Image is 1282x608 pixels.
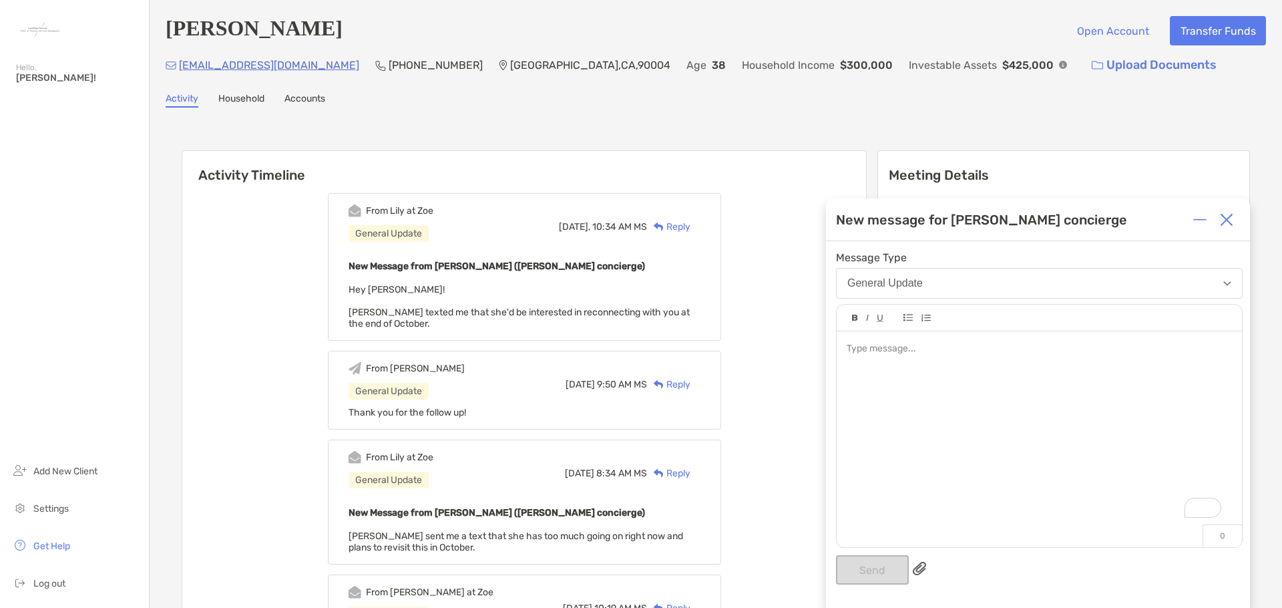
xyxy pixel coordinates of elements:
[1002,57,1054,73] p: $425,000
[349,204,361,217] img: Event icon
[921,314,931,322] img: Editor control icon
[499,60,507,71] img: Location Icon
[349,383,429,400] div: General Update
[559,221,590,233] span: [DATE],
[179,57,359,73] p: [EMAIL_ADDRESS][DOMAIN_NAME]
[597,379,647,390] span: 9:50 AM MS
[712,57,726,73] p: 38
[686,57,706,73] p: Age
[166,16,343,45] h4: [PERSON_NAME]
[366,205,433,216] div: From Lily at Zoe
[349,507,645,518] b: New Message from [PERSON_NAME] ([PERSON_NAME] concierge)
[349,225,429,242] div: General Update
[596,468,647,479] span: 8:34 AM MS
[510,57,670,73] p: [GEOGRAPHIC_DATA] , CA , 90004
[12,462,28,478] img: add_new_client icon
[1059,61,1067,69] img: Info Icon
[366,587,493,598] div: From [PERSON_NAME] at Zoe
[33,466,97,477] span: Add New Client
[1193,213,1207,226] img: Expand or collapse
[836,212,1127,228] div: New message for [PERSON_NAME] concierge
[166,61,176,69] img: Email Icon
[1170,16,1266,45] button: Transfer Funds
[12,575,28,591] img: logout icon
[877,315,883,322] img: Editor control icon
[1223,281,1231,286] img: Open dropdown arrow
[1203,524,1242,547] p: 0
[33,578,65,589] span: Log out
[1092,61,1103,70] img: button icon
[349,284,690,329] span: Hey [PERSON_NAME]! [PERSON_NAME] texted me that she'd be interested in reconnecting with you at t...
[836,251,1243,264] span: Message Type
[366,452,433,463] div: From Lily at Zoe
[565,468,594,479] span: [DATE]
[647,466,690,480] div: Reply
[836,268,1243,299] button: General Update
[1066,16,1159,45] button: Open Account
[16,72,141,84] span: [PERSON_NAME]!
[847,277,923,289] div: General Update
[913,562,926,575] img: paperclip attachments
[389,57,483,73] p: [PHONE_NUMBER]
[909,57,997,73] p: Investable Assets
[366,363,465,374] div: From [PERSON_NAME]
[375,60,386,71] img: Phone Icon
[1220,213,1233,226] img: Close
[349,407,466,418] span: Thank you for the follow up!
[866,315,869,321] img: Editor control icon
[647,220,690,234] div: Reply
[12,500,28,516] img: settings icon
[592,221,647,233] span: 10:34 AM MS
[12,537,28,553] img: get-help icon
[166,93,198,108] a: Activity
[647,377,690,392] div: Reply
[742,57,835,73] p: Household Income
[566,379,595,390] span: [DATE]
[349,261,645,272] b: New Message from [PERSON_NAME] ([PERSON_NAME] concierge)
[218,93,264,108] a: Household
[349,586,361,599] img: Event icon
[1083,51,1225,80] a: Upload Documents
[349,472,429,488] div: General Update
[16,5,64,53] img: Zoe Logo
[349,451,361,464] img: Event icon
[33,503,69,514] span: Settings
[837,331,1242,534] div: To enrich screen reader interactions, please activate Accessibility in Grammarly extension settings
[349,362,361,375] img: Event icon
[284,93,325,108] a: Accounts
[654,469,664,478] img: Reply icon
[840,57,893,73] p: $300,000
[349,530,683,553] span: [PERSON_NAME] sent me a text that she has too much going on right now and plans to revisit this i...
[852,315,858,321] img: Editor control icon
[182,151,866,183] h6: Activity Timeline
[889,167,1239,184] p: Meeting Details
[654,380,664,389] img: Reply icon
[903,314,913,321] img: Editor control icon
[33,541,70,552] span: Get Help
[654,222,664,231] img: Reply icon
